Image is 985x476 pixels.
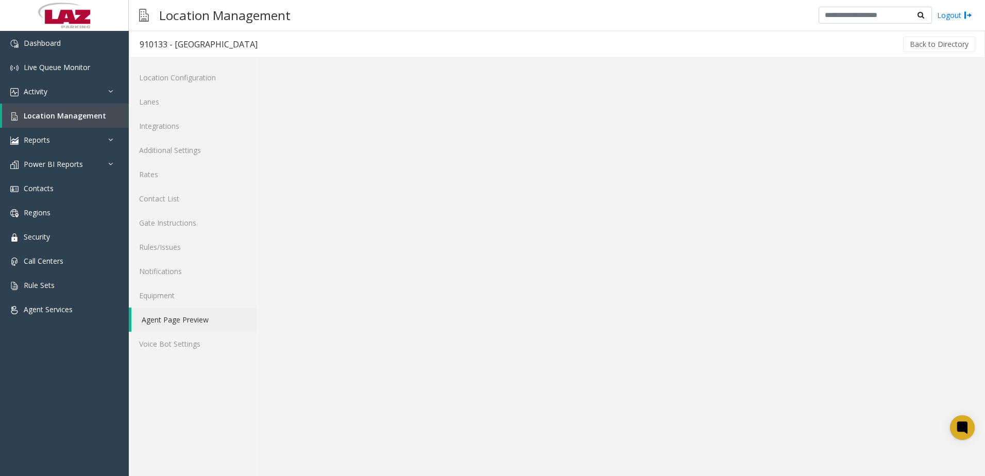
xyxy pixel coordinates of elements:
[10,161,19,169] img: 'icon'
[129,283,257,308] a: Equipment
[129,332,257,356] a: Voice Bot Settings
[24,304,73,314] span: Agent Services
[140,38,258,51] div: 910133 - [GEOGRAPHIC_DATA]
[129,259,257,283] a: Notifications
[24,38,61,48] span: Dashboard
[129,162,257,186] a: Rates
[24,256,63,266] span: Call Centers
[10,88,19,96] img: 'icon'
[131,308,257,332] a: Agent Page Preview
[10,306,19,314] img: 'icon'
[10,258,19,266] img: 'icon'
[24,87,47,96] span: Activity
[10,282,19,290] img: 'icon'
[24,232,50,242] span: Security
[10,64,19,72] img: 'icon'
[24,62,90,72] span: Live Queue Monitor
[964,10,972,21] img: logout
[10,40,19,48] img: 'icon'
[24,111,106,121] span: Location Management
[10,112,19,121] img: 'icon'
[10,185,19,193] img: 'icon'
[10,209,19,217] img: 'icon'
[129,114,257,138] a: Integrations
[129,138,257,162] a: Additional Settings
[937,10,972,21] a: Logout
[24,208,50,217] span: Regions
[129,211,257,235] a: Gate Instructions
[24,280,55,290] span: Rule Sets
[24,159,83,169] span: Power BI Reports
[129,65,257,90] a: Location Configuration
[129,235,257,259] a: Rules/Issues
[10,233,19,242] img: 'icon'
[2,104,129,128] a: Location Management
[24,183,54,193] span: Contacts
[154,3,296,28] h3: Location Management
[903,37,975,52] button: Back to Directory
[129,186,257,211] a: Contact List
[129,90,257,114] a: Lanes
[24,135,50,145] span: Reports
[10,137,19,145] img: 'icon'
[139,3,149,28] img: pageIcon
